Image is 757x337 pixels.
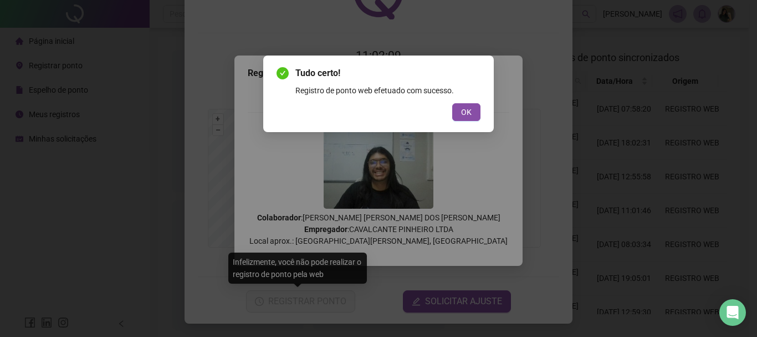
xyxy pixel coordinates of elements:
[452,103,480,121] button: OK
[461,106,472,118] span: OK
[277,67,289,79] span: check-circle
[295,67,480,80] span: Tudo certo!
[719,299,746,326] div: Open Intercom Messenger
[295,84,480,97] div: Registro de ponto web efetuado com sucesso.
